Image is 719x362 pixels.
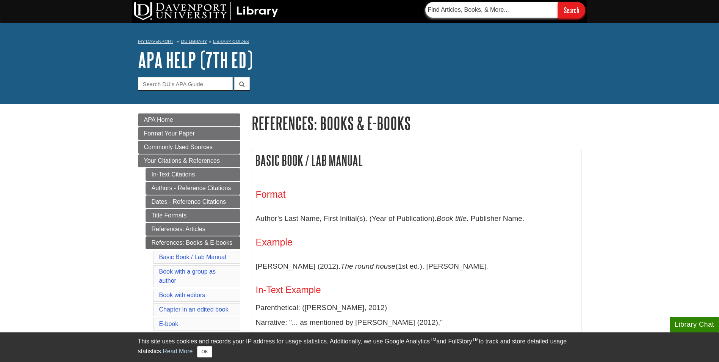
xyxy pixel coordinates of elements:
i: The round house [340,262,395,270]
a: E-book [159,321,179,327]
span: Commonly Used Sources [144,144,213,150]
a: Title Formats [146,209,240,222]
a: APA Home [138,113,240,126]
span: APA Home [144,116,173,123]
a: DU Library [181,39,207,44]
input: Search DU's APA Guide [138,77,233,90]
h4: In-Text Example [256,285,577,295]
img: DU Library [134,2,278,20]
div: This site uses cookies and records your IP address for usage statistics. Additionally, we use Goo... [138,337,581,357]
p: Author’s Last Name, First Initial(s). (Year of Publication). . Publisher Name. [256,208,577,230]
a: Authors - Reference Citations [146,182,240,195]
a: APA Help (7th Ed) [138,48,253,72]
h3: Example [256,237,577,248]
a: Chapter in an edited book [159,306,229,313]
h3: Format [256,189,577,200]
a: Book with editors [159,292,205,298]
i: Book title [437,214,467,222]
a: My Davenport [138,38,173,45]
a: Format Your Paper [138,127,240,140]
a: Dates - Reference Citations [146,195,240,208]
nav: breadcrumb [138,36,581,49]
button: Library Chat [670,317,719,332]
input: Search [558,2,585,18]
form: Searches DU Library's articles, books, and more [425,2,585,18]
a: Library Guides [213,39,249,44]
button: Close [197,346,212,357]
a: Read More [163,348,193,354]
a: Book with a group as author [159,268,216,284]
a: Basic Book / Lab Manual [159,254,226,260]
a: References: Books & E-books [146,236,240,249]
p: Parenthetical: ([PERSON_NAME], 2012) [256,302,577,313]
span: Your Citations & References [144,157,220,164]
p: Narrative: "... as mentioned by [PERSON_NAME] (2012)," [256,317,577,328]
input: Find Articles, Books, & More... [425,2,558,18]
sup: TM [472,337,479,342]
h2: Basic Book / Lab Manual [252,150,581,170]
sup: TM [430,337,436,342]
p: [PERSON_NAME] (2012). (1st ed.). [PERSON_NAME]. [256,255,577,277]
a: Your Citations & References [138,154,240,167]
a: Commonly Used Sources [138,141,240,154]
a: In-Text Citations [146,168,240,181]
h1: References: Books & E-books [252,113,581,133]
span: Format Your Paper [144,130,195,137]
a: References: Articles [146,223,240,236]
